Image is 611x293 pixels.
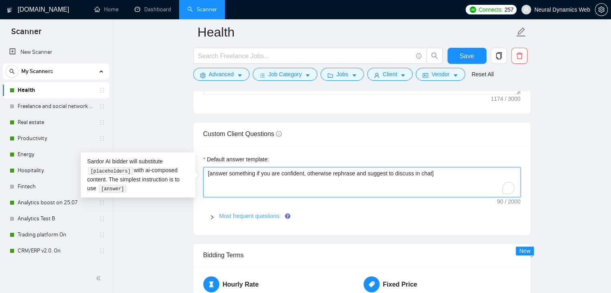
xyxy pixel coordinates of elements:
[3,44,109,60] li: New Scanner
[99,119,105,126] span: holder
[187,6,217,13] a: searchScanner
[305,72,311,78] span: caret-down
[516,27,526,37] span: edit
[416,53,421,59] span: info-circle
[198,22,514,42] input: Scanner name...
[253,68,317,81] button: barsJob Categorycaret-down
[364,276,380,292] span: tag
[595,6,608,13] a: setting
[99,185,127,193] code: [answer]
[193,68,249,81] button: settingAdvancedcaret-down
[9,44,103,60] a: New Scanner
[18,211,94,227] a: Analytics Test B
[203,276,360,292] h5: Hourly Rate
[431,70,449,79] span: Vendor
[203,244,521,267] div: Bidding Terms
[18,98,94,114] a: Freelance and social network (change includes)
[200,72,206,78] span: setting
[453,72,458,78] span: caret-down
[423,72,428,78] span: idcard
[374,72,380,78] span: user
[268,70,302,79] span: Job Category
[135,6,171,13] a: dashboardDashboard
[284,212,291,220] div: Tooltip anchor
[96,274,104,282] span: double-left
[448,48,486,64] button: Save
[321,68,364,81] button: folderJobscaret-down
[99,103,105,110] span: holder
[203,155,269,164] label: Default answer template:
[203,167,521,197] textarea: To enrich screen reader interactions, please activate Accessibility in Grammarly extension settings
[210,215,215,220] span: right
[88,167,133,175] code: [placeholders]
[505,5,513,14] span: 257
[5,26,48,43] span: Scanner
[327,72,333,78] span: folder
[219,213,281,219] a: Most frequent questions:
[472,70,494,79] a: Reset All
[6,69,18,74] span: search
[18,114,94,130] a: Real estate
[491,52,507,59] span: copy
[18,82,94,98] a: Health
[512,52,527,59] span: delete
[94,6,119,13] a: homeHome
[99,151,105,158] span: holder
[81,152,195,197] div: Sardor AI bidder will substitute with ai-composed content. The simplest instruction is to use
[383,70,397,79] span: Client
[209,70,234,79] span: Advanced
[7,4,12,16] img: logo
[519,248,530,254] span: New
[203,130,282,137] span: Custom Client Questions
[364,276,521,292] h5: Fixed Price
[336,70,348,79] span: Jobs
[260,72,265,78] span: bars
[18,130,94,146] a: Productivity
[511,48,527,64] button: delete
[491,48,507,64] button: copy
[18,227,94,243] a: Trading platform On
[18,179,94,195] a: Fintech
[203,207,521,225] div: Most frequent questions:
[99,87,105,94] span: holder
[367,68,413,81] button: userClientcaret-down
[99,232,105,238] span: holder
[416,68,465,81] button: idcardVendorcaret-down
[351,72,357,78] span: caret-down
[99,248,105,254] span: holder
[18,163,94,179] a: Hospitality
[470,6,476,13] img: upwork-logo.png
[523,7,529,12] span: user
[400,72,406,78] span: caret-down
[237,72,243,78] span: caret-down
[18,195,94,211] a: Analytics boost on 25.07
[276,131,282,136] span: info-circle
[460,51,474,61] span: Save
[427,48,443,64] button: search
[198,51,413,61] input: Search Freelance Jobs...
[427,52,442,59] span: search
[21,63,53,79] span: My Scanners
[99,199,105,206] span: holder
[203,276,219,292] span: hourglass
[595,3,608,16] button: setting
[18,259,94,275] a: CRM/ERP v2.0. Test B Off
[18,243,94,259] a: CRM/ERP v2.0. On
[478,5,503,14] span: Connects:
[99,216,105,222] span: holder
[6,65,18,78] button: search
[18,146,94,163] a: Energy
[99,135,105,142] span: holder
